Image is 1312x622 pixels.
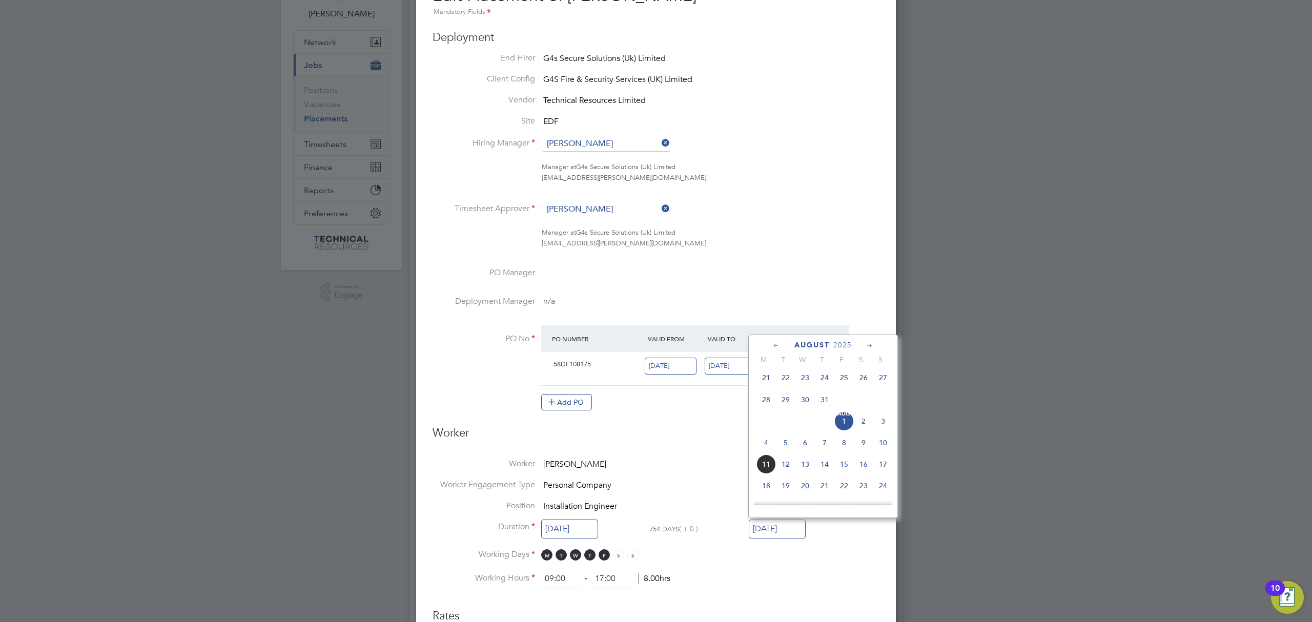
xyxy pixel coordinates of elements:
[793,355,812,364] span: W
[812,355,832,364] span: T
[795,476,815,495] span: 20
[834,411,854,431] span: 1
[1271,581,1304,614] button: Open Resource Center, 10 new notifications
[433,53,535,64] label: End Hirer
[871,355,890,364] span: S
[543,53,666,64] span: G4s Secure Solutions (Uk) Limited
[834,476,854,495] span: 22
[776,368,795,387] span: 22
[815,454,834,474] span: 14
[834,433,854,452] span: 8
[754,355,773,364] span: M
[834,497,854,517] span: 29
[543,116,559,127] span: EDF
[815,497,834,517] span: 28
[756,476,776,495] span: 18
[854,368,873,387] span: 26
[795,433,815,452] span: 6
[854,433,873,452] span: 9
[776,454,795,474] span: 12
[873,476,893,495] span: 24
[543,95,646,106] span: Technical Resources Limited
[873,454,893,474] span: 17
[638,573,670,584] span: 8.00hrs
[756,433,776,452] span: 4
[543,136,670,152] input: Search for...
[854,476,873,495] span: 23
[433,501,535,511] label: Position
[776,497,795,517] span: 26
[756,497,776,517] span: 25
[833,341,852,349] span: 2025
[854,411,873,431] span: 2
[433,95,535,106] label: Vendor
[705,358,756,375] input: Select one
[433,30,879,45] h3: Deployment
[543,459,606,469] span: [PERSON_NAME]
[542,173,879,183] div: [EMAIL_ADDRESS][PERSON_NAME][DOMAIN_NAME]
[834,411,854,417] span: Aug
[549,329,645,348] div: PO Number
[584,549,596,561] span: T
[543,501,617,511] span: Installation Engineer
[543,296,555,306] span: n/a
[815,368,834,387] span: 24
[645,358,696,375] input: Select one
[433,426,879,449] h3: Worker
[873,411,893,431] span: 3
[543,74,692,85] span: G4S Fire & Security Services (UK) Limited
[773,355,793,364] span: T
[433,203,535,214] label: Timesheet Approver
[433,138,535,149] label: Hiring Manager
[433,334,535,344] label: PO No
[613,549,624,561] span: S
[433,480,535,490] label: Worker Engagement Type
[1270,588,1280,602] div: 10
[627,549,639,561] span: S
[851,355,871,364] span: S
[815,390,834,409] span: 31
[645,329,705,348] div: Valid From
[776,476,795,495] span: 19
[854,497,873,517] span: 30
[854,454,873,474] span: 16
[873,433,893,452] span: 10
[541,520,598,538] input: Select one
[556,549,567,561] span: T
[794,341,830,349] span: August
[541,570,581,588] input: 08:00
[873,497,893,517] span: 31
[795,390,815,409] span: 30
[795,368,815,387] span: 23
[795,454,815,474] span: 13
[542,162,576,171] span: Manager at
[433,7,879,18] div: Mandatory Fields
[433,296,535,307] label: Deployment Manager
[776,433,795,452] span: 5
[541,394,592,410] button: Add PO
[433,74,535,85] label: Client Config
[583,573,589,584] span: ‐
[832,355,851,364] span: F
[815,476,834,495] span: 21
[765,329,825,348] div: Expiry
[433,522,535,532] label: Duration
[433,267,535,278] label: PO Manager
[756,368,776,387] span: 21
[679,524,698,533] span: ( + 0 )
[649,525,679,533] span: 754 DAYS
[576,228,675,237] span: G4s Secure Solutions (Uk) Limited
[873,368,893,387] span: 27
[433,459,535,469] label: Worker
[834,368,854,387] span: 25
[591,570,631,588] input: 17:00
[705,329,765,348] div: Valid To
[542,239,706,247] span: [EMAIL_ADDRESS][PERSON_NAME][DOMAIN_NAME]
[542,228,576,237] span: Manager at
[795,497,815,517] span: 27
[756,390,776,409] span: 28
[576,162,675,171] span: G4s Secure Solutions (Uk) Limited
[570,549,581,561] span: W
[553,360,591,368] span: 58DF108175
[815,433,834,452] span: 7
